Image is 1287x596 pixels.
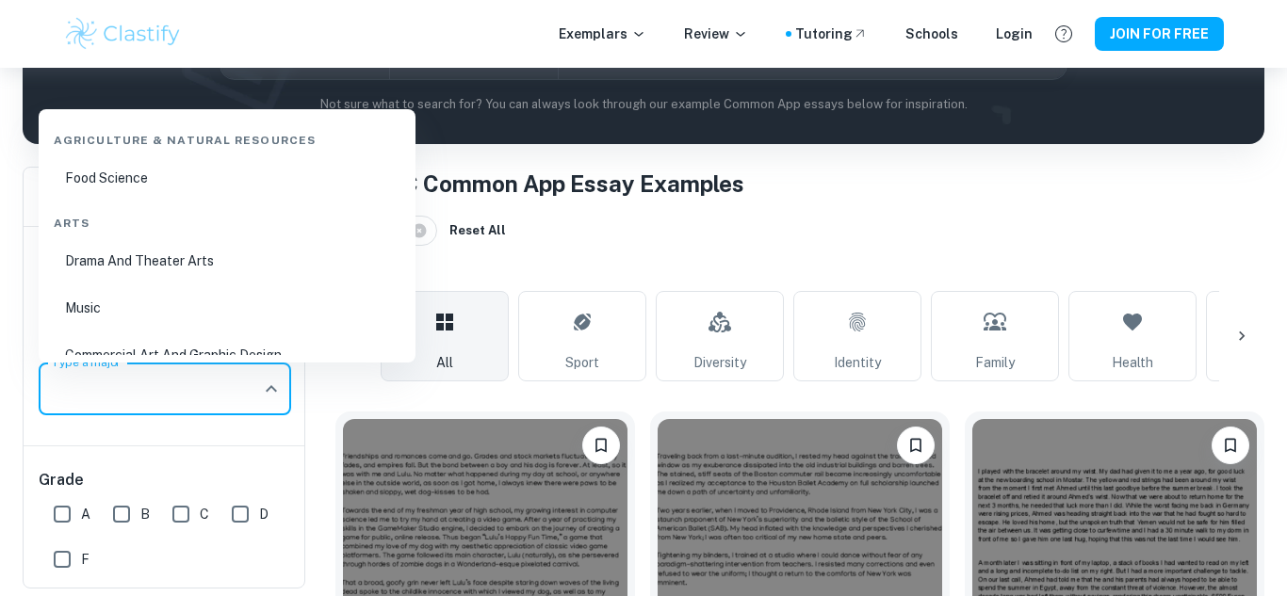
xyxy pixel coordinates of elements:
[81,549,90,570] span: F
[996,24,1033,44] a: Login
[565,352,599,373] span: Sport
[834,352,881,373] span: Identity
[559,24,646,44] p: Exemplars
[46,156,408,200] li: Food Science
[140,504,150,524] span: B
[582,427,620,464] button: Please log in to bookmark exemplars
[46,200,408,239] div: Arts
[1048,18,1080,50] button: Help and Feedback
[46,117,408,156] div: Agriculture & Natural Resources
[46,286,408,330] li: Music
[905,24,958,44] a: Schools
[897,427,935,464] button: Please log in to bookmark exemplars
[259,504,269,524] span: D
[795,24,868,44] a: Tutoring
[46,333,408,377] li: Commercial Art And Graphic Design
[1095,17,1224,51] button: JOIN FOR FREE
[46,239,408,282] li: Drama And Theater Arts
[63,15,183,53] img: Clastify logo
[335,261,1264,283] h6: Topic
[39,469,291,491] h6: Grade
[975,352,1015,373] span: Family
[335,167,1264,201] h1: All USC Common App Essay Examples
[445,217,511,245] button: Reset All
[693,352,746,373] span: Diversity
[684,24,748,44] p: Review
[258,376,285,402] button: Close
[38,95,1249,114] p: Not sure what to search for? You can always look through our example Common App essays below for ...
[81,504,90,524] span: A
[1112,352,1153,373] span: Health
[1212,427,1249,464] button: Please log in to bookmark exemplars
[200,504,209,524] span: C
[436,352,453,373] span: All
